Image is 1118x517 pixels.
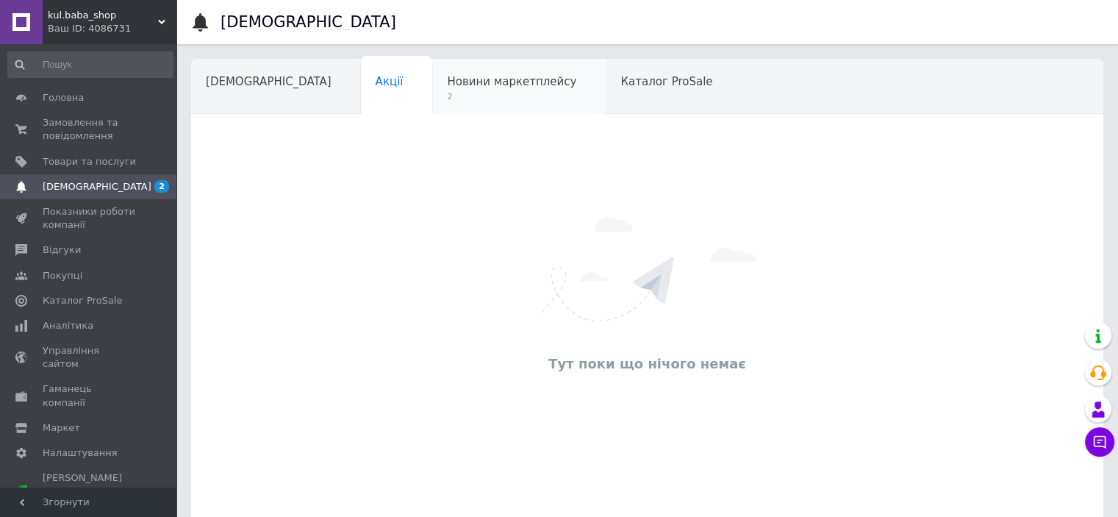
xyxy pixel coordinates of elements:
[620,75,712,88] span: Каталог ProSale
[43,294,122,307] span: Каталог ProSale
[43,180,151,193] span: [DEMOGRAPHIC_DATA]
[43,319,93,332] span: Аналітика
[43,91,84,104] span: Головна
[376,75,404,88] span: Акції
[447,75,576,88] span: Новини маркетплейсу
[154,180,169,193] span: 2
[206,75,332,88] span: [DEMOGRAPHIC_DATA]
[7,51,173,78] input: Пошук
[43,116,136,143] span: Замовлення та повідомлення
[43,269,82,282] span: Покупці
[43,471,136,512] span: [PERSON_NAME] та рахунки
[48,9,158,22] span: kul.baba_shop
[198,354,1096,373] div: Тут поки що нічого немає
[221,13,396,31] h1: [DEMOGRAPHIC_DATA]
[48,22,176,35] div: Ваш ID: 4086731
[43,344,136,371] span: Управління сайтом
[43,205,136,232] span: Показники роботи компанії
[447,91,576,102] span: 2
[43,382,136,409] span: Гаманець компанії
[43,421,80,435] span: Маркет
[43,446,118,460] span: Налаштування
[43,155,136,168] span: Товари та послуги
[43,243,81,257] span: Відгуки
[1085,427,1114,457] button: Чат з покупцем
